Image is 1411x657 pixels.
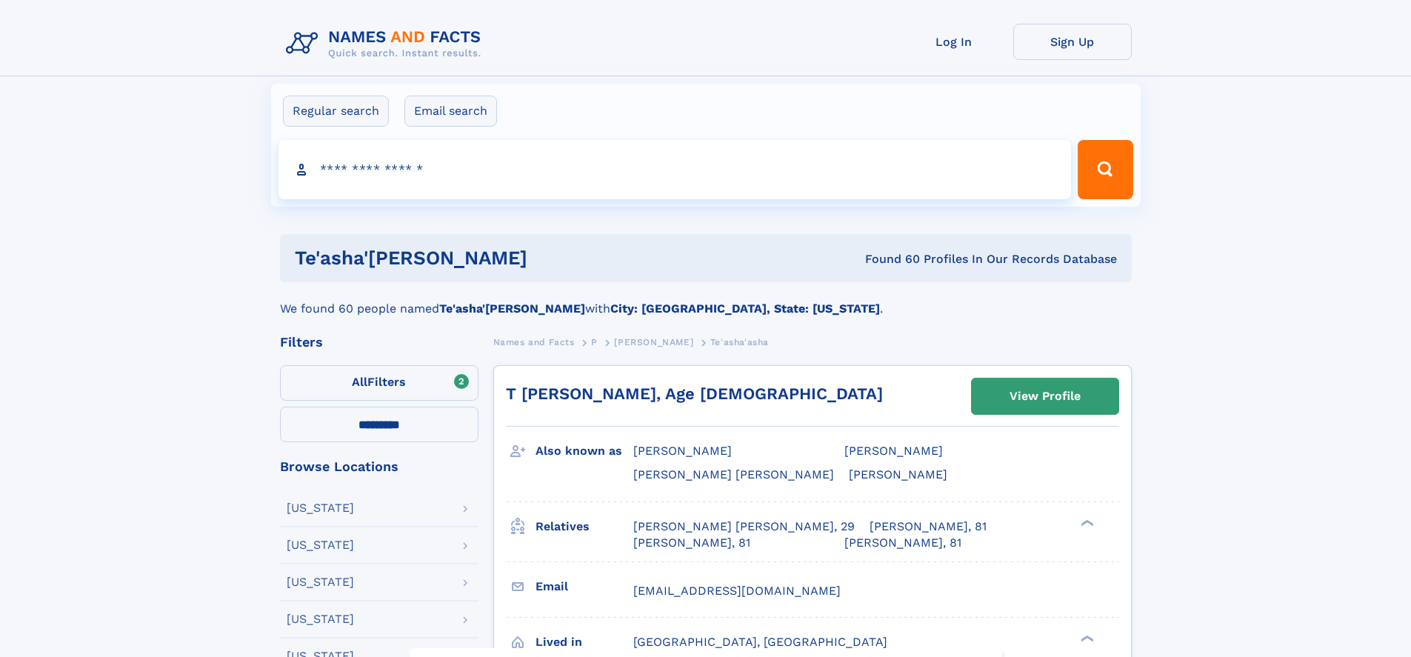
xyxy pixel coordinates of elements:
a: Log In [895,24,1013,60]
a: [PERSON_NAME] [PERSON_NAME], 29 [633,518,855,535]
div: ❯ [1077,633,1095,643]
span: [PERSON_NAME] [614,337,693,347]
a: [PERSON_NAME], 81 [633,535,750,551]
div: [US_STATE] [287,502,354,514]
img: Logo Names and Facts [280,24,493,64]
b: Te'asha'[PERSON_NAME] [439,301,585,316]
h3: Also known as [536,438,633,464]
span: [PERSON_NAME] [849,467,947,481]
div: Found 60 Profiles In Our Records Database [696,251,1117,267]
span: [PERSON_NAME] [633,444,732,458]
a: P [591,333,598,351]
div: [US_STATE] [287,576,354,588]
input: search input [278,140,1072,199]
h3: Relatives [536,514,633,539]
a: Names and Facts [493,333,575,351]
div: ❯ [1077,518,1095,527]
span: Te'asha'asha [710,337,769,347]
span: [EMAIL_ADDRESS][DOMAIN_NAME] [633,584,841,598]
a: [PERSON_NAME], 81 [870,518,987,535]
label: Regular search [283,96,389,127]
label: Email search [404,96,497,127]
span: All [352,375,367,389]
a: View Profile [972,378,1118,414]
div: [US_STATE] [287,539,354,551]
div: We found 60 people named with . [280,282,1132,318]
a: T [PERSON_NAME], Age [DEMOGRAPHIC_DATA] [506,384,883,403]
label: Filters [280,365,478,401]
div: View Profile [1010,379,1081,413]
b: City: [GEOGRAPHIC_DATA], State: [US_STATE] [610,301,880,316]
span: [PERSON_NAME] [844,444,943,458]
div: Browse Locations [280,460,478,473]
a: [PERSON_NAME] [614,333,693,351]
button: Search Button [1078,140,1133,199]
a: [PERSON_NAME], 81 [844,535,961,551]
h1: te'asha'[PERSON_NAME] [295,249,696,267]
span: [GEOGRAPHIC_DATA], [GEOGRAPHIC_DATA] [633,635,887,649]
h3: Email [536,574,633,599]
div: [US_STATE] [287,613,354,625]
span: P [591,337,598,347]
span: [PERSON_NAME] [PERSON_NAME] [633,467,834,481]
div: Filters [280,336,478,349]
a: Sign Up [1013,24,1132,60]
h3: Lived in [536,630,633,655]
